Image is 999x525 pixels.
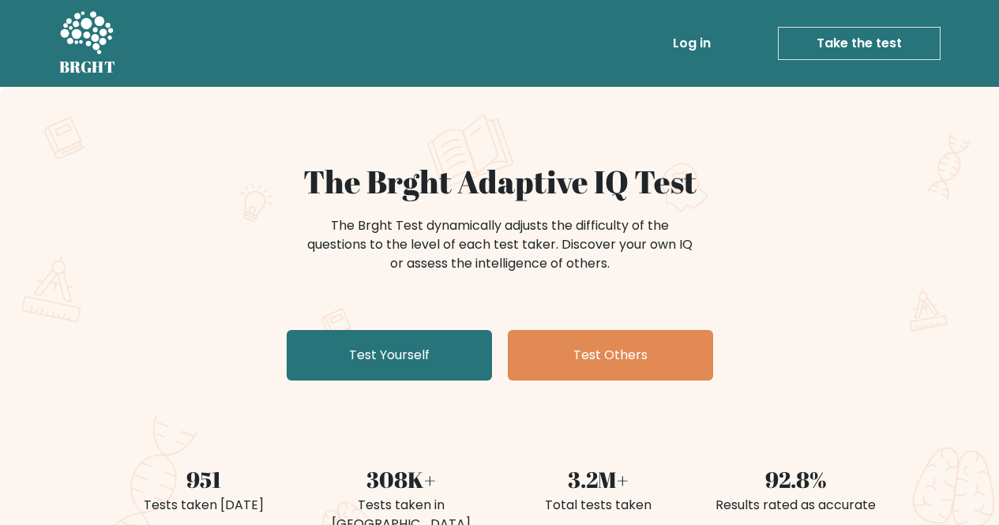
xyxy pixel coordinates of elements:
[509,496,688,515] div: Total tests taken
[508,330,713,381] a: Test Others
[59,6,116,81] a: BRGHT
[115,496,293,515] div: Tests taken [DATE]
[509,463,688,496] div: 3.2M+
[667,28,717,59] a: Log in
[115,463,293,496] div: 951
[707,496,885,515] div: Results rated as accurate
[778,27,941,60] a: Take the test
[312,463,490,496] div: 308K+
[302,216,697,273] div: The Brght Test dynamically adjusts the difficulty of the questions to the level of each test take...
[707,463,885,496] div: 92.8%
[287,330,492,381] a: Test Yourself
[59,58,116,77] h5: BRGHT
[115,163,885,201] h1: The Brght Adaptive IQ Test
